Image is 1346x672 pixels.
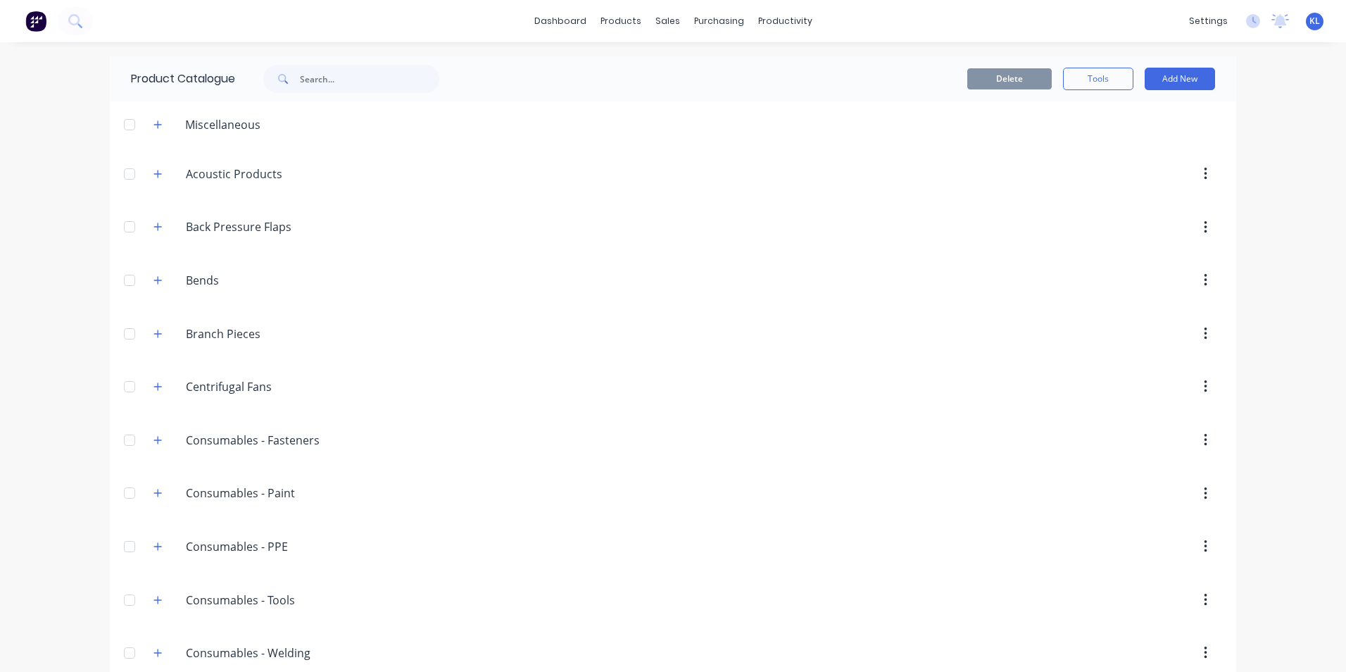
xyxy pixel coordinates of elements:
input: Enter category name [186,592,353,609]
div: Product Catalogue [110,56,235,101]
input: Enter category name [186,538,353,555]
div: productivity [751,11,819,32]
span: KL [1309,15,1320,27]
button: Tools [1063,68,1133,90]
div: settings [1182,11,1235,32]
div: purchasing [687,11,751,32]
div: Miscellaneous [174,116,272,133]
input: Enter category name [186,485,353,502]
input: Enter category name [186,645,353,661]
button: Add New [1145,68,1215,90]
a: dashboard [527,11,593,32]
div: products [593,11,648,32]
input: Enter category name [186,378,353,395]
button: Delete [967,68,1052,89]
input: Search... [300,65,439,93]
div: sales [648,11,687,32]
input: Enter category name [186,432,353,449]
input: Enter category name [186,272,353,289]
input: Enter category name [186,166,353,182]
img: Factory [25,11,46,32]
input: Enter category name [186,218,353,235]
input: Enter category name [186,325,353,342]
